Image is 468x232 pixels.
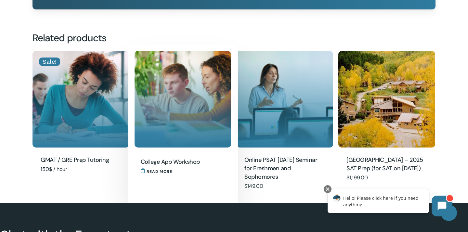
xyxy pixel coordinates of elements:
span: $ [346,174,349,181]
bdi: 1,199.00 [346,174,368,181]
a: Online PSAT 8/9/10 Seminar for Freshmen and Sophomores [236,51,333,148]
img: College Essay Bootcamp [135,51,231,148]
img: Online SAT Prep 10 [236,51,333,148]
span: Sale! [39,58,60,66]
a: [GEOGRAPHIC_DATA] – 2025 SAT Prep (for SAT on [DATE]) [346,156,427,173]
span: $ [244,183,247,189]
iframe: Chatbot [321,184,459,223]
a: Online PSAT [DATE] Seminar for Freshmen and Sophomores [244,156,325,182]
a: Steamboat Mountain School - 2025 SAT Prep (for SAT on Dec. 6) [338,51,435,148]
img: GMAT GRE 1 [32,51,129,148]
h2: Related products [32,32,435,45]
a: College App Workshop [135,51,231,148]
span: 150$ / hour [41,166,67,173]
a: Read more about “College App Workshop” [141,168,172,174]
bdi: 149.00 [244,183,263,189]
a: GMAT / GRE Prep Tutoring [32,51,129,148]
a: GMAT / GRE Prep Tutoring [41,156,121,165]
img: Steamboat Mountain School [338,51,435,148]
a: College App Workshop [141,158,221,167]
span: Read more [147,168,172,175]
